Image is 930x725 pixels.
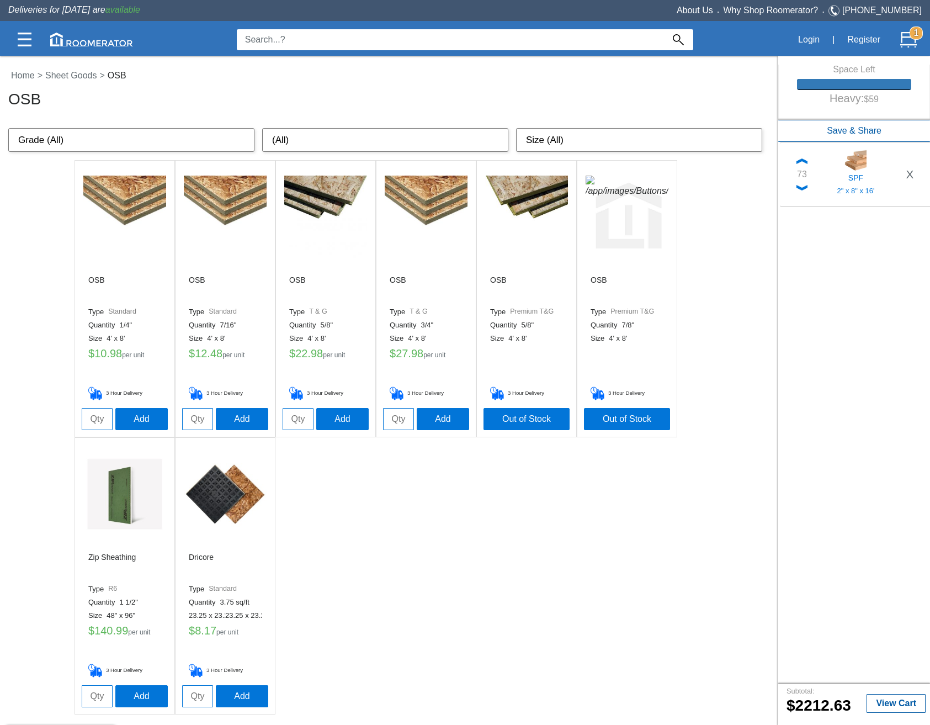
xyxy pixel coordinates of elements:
label: per unit [216,629,238,636]
label: Size [390,334,408,343]
label: Type [189,308,209,316]
input: Search...? [237,29,664,50]
h5: 3 Hour Delivery [88,664,161,678]
img: Delivery_Cart.png [289,387,307,400]
h6: OSB [591,276,607,303]
label: $ [390,347,396,359]
label: $ [786,697,795,715]
button: Login [792,28,826,51]
label: T & G [309,308,327,316]
h5: 8.17 [189,625,262,641]
label: Premium T&G [510,308,554,316]
a: Home [8,71,38,80]
input: Qty [283,408,313,430]
button: Add [417,408,469,430]
button: Add [115,685,168,707]
button: Save & Share [778,120,930,142]
label: Quantity [390,321,421,330]
h5: 22.98 [289,347,362,364]
label: R6 [108,585,117,594]
img: Categories.svg [18,33,31,46]
button: View Cart [867,694,926,713]
label: $ [88,625,94,637]
label: 5/8" [320,321,337,330]
label: Quantity [88,321,119,330]
label: Type [88,585,108,594]
a: About Us [677,6,713,15]
label: Size [88,334,107,343]
button: Add [316,408,369,430]
span: Deliveries for [DATE] are [8,5,140,14]
label: Type [390,308,410,316]
label: Size [88,611,107,620]
label: Type [490,308,510,316]
img: Down_Chevron.png [796,185,807,190]
label: T & G [410,308,427,316]
img: /app/images/Buttons/favicon.jpg [83,176,166,258]
img: /app/images/Buttons/favicon.jpg [586,176,668,258]
label: Type [189,585,209,594]
label: 4' x 8' [609,334,631,343]
label: 7/16" [220,321,241,330]
label: $ [88,347,94,359]
button: Out of Stock [483,408,570,430]
a: SPF2" x 8" x 16' [812,149,899,200]
label: 4' x 8' [508,334,531,343]
h5: 10.98 [88,347,161,364]
input: Qty [182,685,213,707]
img: Cart.svg [900,31,917,48]
h5: 3 Hour Delivery [189,664,262,678]
h5: 3 Hour Delivery [88,387,161,400]
span: • [818,9,828,14]
label: per unit [423,352,445,359]
label: Type [591,308,610,316]
label: 48" x 96" [107,611,140,620]
h6: Space Left [797,65,911,75]
label: 4' x 8' [107,334,129,343]
label: Quantity [189,321,220,330]
strong: 1 [910,27,923,40]
input: Qty [182,408,213,430]
label: Standard [108,308,136,316]
img: Search_Icon.svg [673,34,684,45]
label: OSB [105,69,129,82]
img: /app/images/Buttons/favicon.jpg [184,453,267,536]
label: > [99,69,104,82]
img: Delivery_Cart.png [490,387,508,400]
label: $ [189,625,195,637]
div: | [826,28,841,52]
button: Register [841,28,886,51]
label: Quantity [289,321,320,330]
h6: OSB [490,276,507,303]
h5: Heavy: [797,90,911,104]
h5: 140.99 [88,625,161,641]
h6: OSB [289,276,306,303]
label: per unit [222,352,245,359]
h6: OSB [88,276,105,303]
h6: Dricore [189,553,214,580]
h5: 3 Hour Delivery [289,387,362,400]
input: Qty [383,408,414,430]
img: Telephone.svg [828,4,842,18]
label: $ [289,347,295,359]
label: 7/8" [621,321,639,330]
h5: SPF [821,171,891,182]
button: Add [216,685,268,707]
h5: 3 Hour Delivery [189,387,262,400]
label: Quantity [88,598,119,607]
a: Why Shop Roomerator? [724,6,819,15]
label: Standard [209,308,237,316]
a: [PHONE_NUMBER] [842,6,922,15]
label: per unit [128,629,150,636]
label: $ [189,347,195,359]
img: /app/images/Buttons/favicon.jpg [385,176,467,258]
label: Type [88,308,108,316]
label: per unit [122,352,144,359]
img: Delivery_Cart.png [88,387,106,400]
img: /app/images/Buttons/favicon.jpg [485,176,568,258]
h6: OSB [390,276,406,303]
img: Delivery_Cart.png [189,387,206,400]
b: View Cart [876,698,916,708]
label: Size [189,334,207,343]
label: Quantity [490,321,521,330]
